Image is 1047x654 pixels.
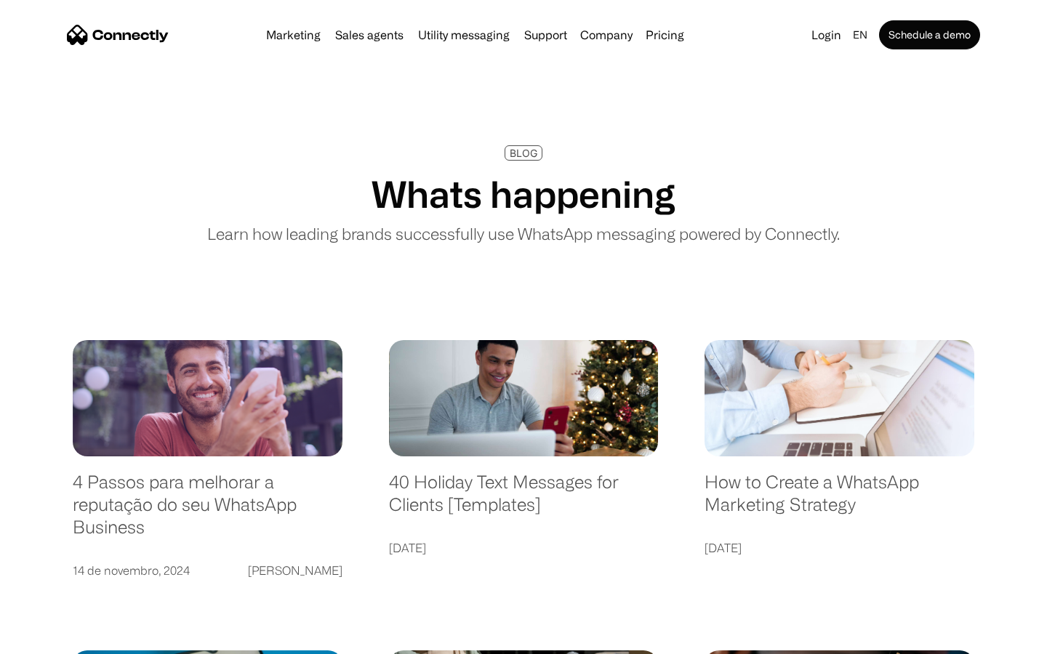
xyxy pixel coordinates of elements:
a: Login [806,25,847,45]
div: [PERSON_NAME] [248,560,342,581]
div: [DATE] [705,538,742,558]
aside: Language selected: English [15,629,87,649]
h1: Whats happening [372,172,675,216]
div: Company [576,25,637,45]
ul: Language list [29,629,87,649]
div: 14 de novembro, 2024 [73,560,190,581]
div: Company [580,25,633,45]
a: home [67,24,169,46]
a: Schedule a demo [879,20,980,49]
div: en [853,25,867,45]
p: Learn how leading brands successfully use WhatsApp messaging powered by Connectly. [207,222,840,246]
div: en [847,25,876,45]
a: Utility messaging [412,29,516,41]
a: Pricing [640,29,690,41]
div: [DATE] [389,538,426,558]
a: Support [518,29,573,41]
a: 40 Holiday Text Messages for Clients [Templates] [389,471,659,530]
div: BLOG [510,148,537,158]
a: Sales agents [329,29,409,41]
a: 4 Passos para melhorar a reputação do seu WhatsApp Business [73,471,342,552]
a: How to Create a WhatsApp Marketing Strategy [705,471,974,530]
a: Marketing [260,29,326,41]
